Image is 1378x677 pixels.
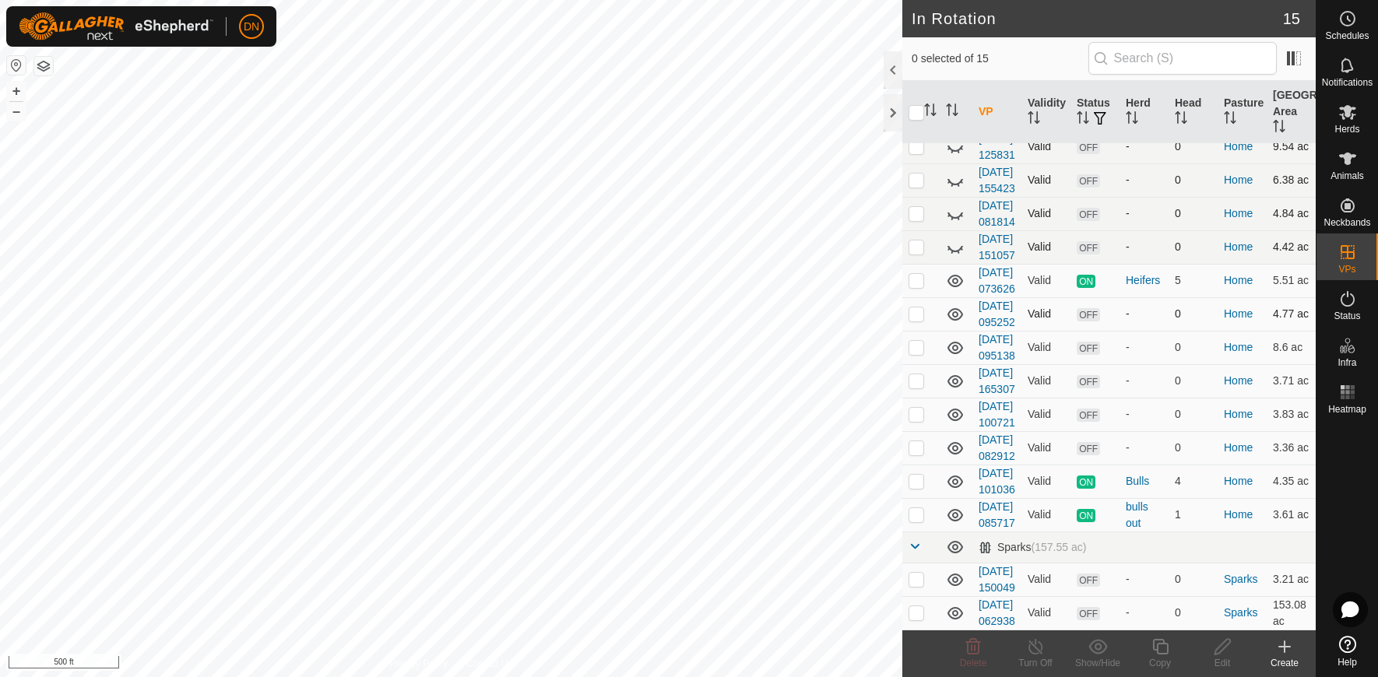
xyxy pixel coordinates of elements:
a: Home [1224,508,1253,521]
th: Status [1070,81,1120,144]
span: Delete [960,658,987,668]
div: Edit [1191,656,1253,670]
a: Help [1316,630,1378,673]
td: Valid [1021,398,1070,431]
span: OFF [1077,308,1100,321]
span: OFF [1077,141,1100,154]
span: OFF [1077,342,1100,355]
td: 0 [1169,398,1218,431]
a: [DATE] 095138 [979,333,1015,362]
span: Status [1334,311,1360,321]
span: Animals [1331,171,1364,181]
td: Valid [1021,230,1070,264]
p-sorticon: Activate to sort [946,106,958,118]
a: [DATE] 095252 [979,300,1015,328]
div: - [1126,339,1162,356]
a: [DATE] 101036 [979,467,1015,496]
h2: In Rotation [912,9,1283,28]
a: Home [1224,441,1253,454]
div: - [1126,172,1162,188]
td: 3.61 ac [1267,498,1316,531]
span: OFF [1077,442,1100,455]
td: 6.38 ac [1267,163,1316,197]
td: 4.42 ac [1267,230,1316,264]
a: [DATE] 062938 [979,598,1015,627]
td: 0 [1169,297,1218,331]
span: OFF [1077,607,1100,620]
button: Reset Map [7,56,26,75]
div: - [1126,571,1162,588]
div: - [1126,373,1162,389]
a: Home [1224,207,1253,219]
td: Valid [1021,297,1070,331]
p-sorticon: Activate to sort [924,106,937,118]
span: 0 selected of 15 [912,51,1088,67]
span: 15 [1283,7,1300,30]
td: 0 [1169,331,1218,364]
a: Home [1224,274,1253,286]
span: ON [1077,475,1095,489]
td: 4 [1169,465,1218,498]
a: [DATE] 081814 [979,199,1015,228]
td: 1 [1169,498,1218,531]
td: 0 [1169,563,1218,596]
p-sorticon: Activate to sort [1126,114,1138,126]
td: 0 [1169,130,1218,163]
a: Home [1224,374,1253,387]
span: Help [1338,658,1357,667]
span: ON [1077,509,1095,522]
td: 0 [1169,364,1218,398]
a: Home [1224,341,1253,353]
td: 0 [1169,197,1218,230]
div: Show/Hide [1067,656,1129,670]
span: ON [1077,275,1095,288]
p-sorticon: Activate to sort [1077,114,1089,126]
span: Notifications [1322,78,1373,87]
th: Pasture [1218,81,1267,144]
div: Heifers [1126,272,1162,289]
span: OFF [1077,574,1100,587]
span: Infra [1338,358,1356,367]
a: Sparks [1224,606,1258,619]
td: Valid [1021,431,1070,465]
td: 0 [1169,596,1218,630]
div: Bulls [1126,473,1162,489]
span: OFF [1077,409,1100,422]
span: OFF [1077,208,1100,221]
div: Sparks [979,541,1086,554]
td: Valid [1021,163,1070,197]
td: 4.77 ac [1267,297,1316,331]
a: Privacy Policy [389,657,448,671]
a: [DATE] 125831 [979,132,1015,161]
a: Home [1224,240,1253,253]
span: OFF [1077,375,1100,388]
a: Home [1224,140,1253,153]
div: - [1126,440,1162,456]
span: OFF [1077,174,1100,188]
td: 9.54 ac [1267,130,1316,163]
a: [DATE] 100721 [979,400,1015,429]
td: 0 [1169,431,1218,465]
div: - [1126,306,1162,322]
td: 8.6 ac [1267,331,1316,364]
th: Validity [1021,81,1070,144]
a: Sparks [1224,573,1258,585]
div: - [1126,406,1162,423]
a: [DATE] 073626 [979,266,1015,295]
td: 3.36 ac [1267,431,1316,465]
td: Valid [1021,498,1070,531]
th: Head [1169,81,1218,144]
a: Home [1224,307,1253,320]
td: 3.83 ac [1267,398,1316,431]
td: 5 [1169,264,1218,297]
div: bulls out [1126,499,1162,531]
a: Home [1224,408,1253,420]
td: 3.71 ac [1267,364,1316,398]
td: Valid [1021,563,1070,596]
div: - [1126,205,1162,222]
a: [DATE] 150049 [979,565,1015,594]
a: Home [1224,174,1253,186]
a: Home [1224,475,1253,487]
td: Valid [1021,130,1070,163]
span: (157.55 ac) [1032,541,1087,553]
